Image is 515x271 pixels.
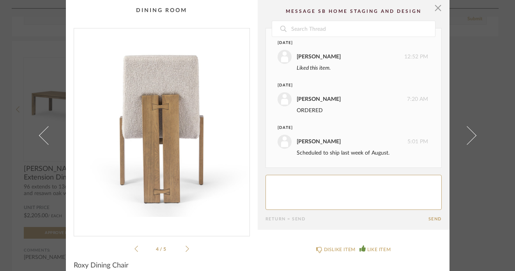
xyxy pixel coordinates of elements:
[278,125,414,131] div: [DATE]
[278,83,414,88] div: [DATE]
[163,247,167,252] span: 5
[74,28,250,230] img: 9455b287-c114-47b1-91cd-bc653d11adab_1000x1000.jpg
[297,149,428,157] div: Scheduled to ship last week of August.
[297,53,341,61] div: [PERSON_NAME]
[278,50,428,64] div: 12:52 PM
[297,137,341,146] div: [PERSON_NAME]
[160,247,163,252] span: /
[74,261,129,270] span: Roxy Dining Chair
[278,92,428,106] div: 7:20 AM
[428,216,442,222] button: Send
[278,135,428,149] div: 5:01 PM
[297,106,428,115] div: ORDERED
[324,246,356,253] div: DISLIKE ITEM
[74,28,250,230] div: 3
[367,246,391,253] div: LIKE ITEM
[297,95,341,104] div: [PERSON_NAME]
[290,21,435,37] input: Search Thread
[156,247,160,252] span: 4
[297,64,428,72] div: Liked this item.
[265,216,428,222] div: Return = Send
[278,40,414,46] div: [DATE]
